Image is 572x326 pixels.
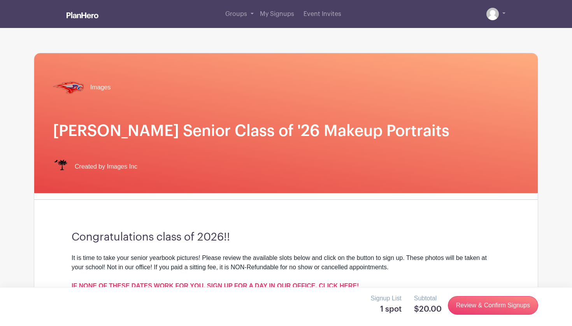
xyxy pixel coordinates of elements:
span: Images [90,83,111,92]
p: Signup List [371,294,402,303]
img: hammond%20transp.%20(1).png [53,72,84,103]
p: Subtotal [414,294,442,303]
img: IMAGES%20logo%20transparenT%20PNG%20s.png [53,159,68,174]
a: Review & Confirm Signups [448,296,538,315]
span: My Signups [260,11,294,17]
img: logo_white-6c42ec7e38ccf1d336a20a19083b03d10ae64f83f12c07503d8b9e83406b4c7d.svg [67,12,98,18]
span: Event Invites [304,11,341,17]
h5: $20.00 [414,305,442,314]
span: Created by Images Inc [75,162,137,171]
span: Groups [225,11,247,17]
h5: 1 spot [371,305,402,314]
h1: [PERSON_NAME] Senior Class of '26 Makeup Portraits [53,122,519,140]
h3: Congratulations class of 2026!! [72,231,500,244]
a: IF NONE OF THESE DATES WORK FOR YOU, SIGN UP FOR A DAY IN OUR OFFICE. CLICK HERE! [72,282,359,289]
div: It is time to take your senior yearbook pictures! Please review the available slots below and cli... [72,253,500,281]
img: default-ce2991bfa6775e67f084385cd625a349d9dcbb7a52a09fb2fda1e96e2d18dcdb.png [486,8,499,20]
